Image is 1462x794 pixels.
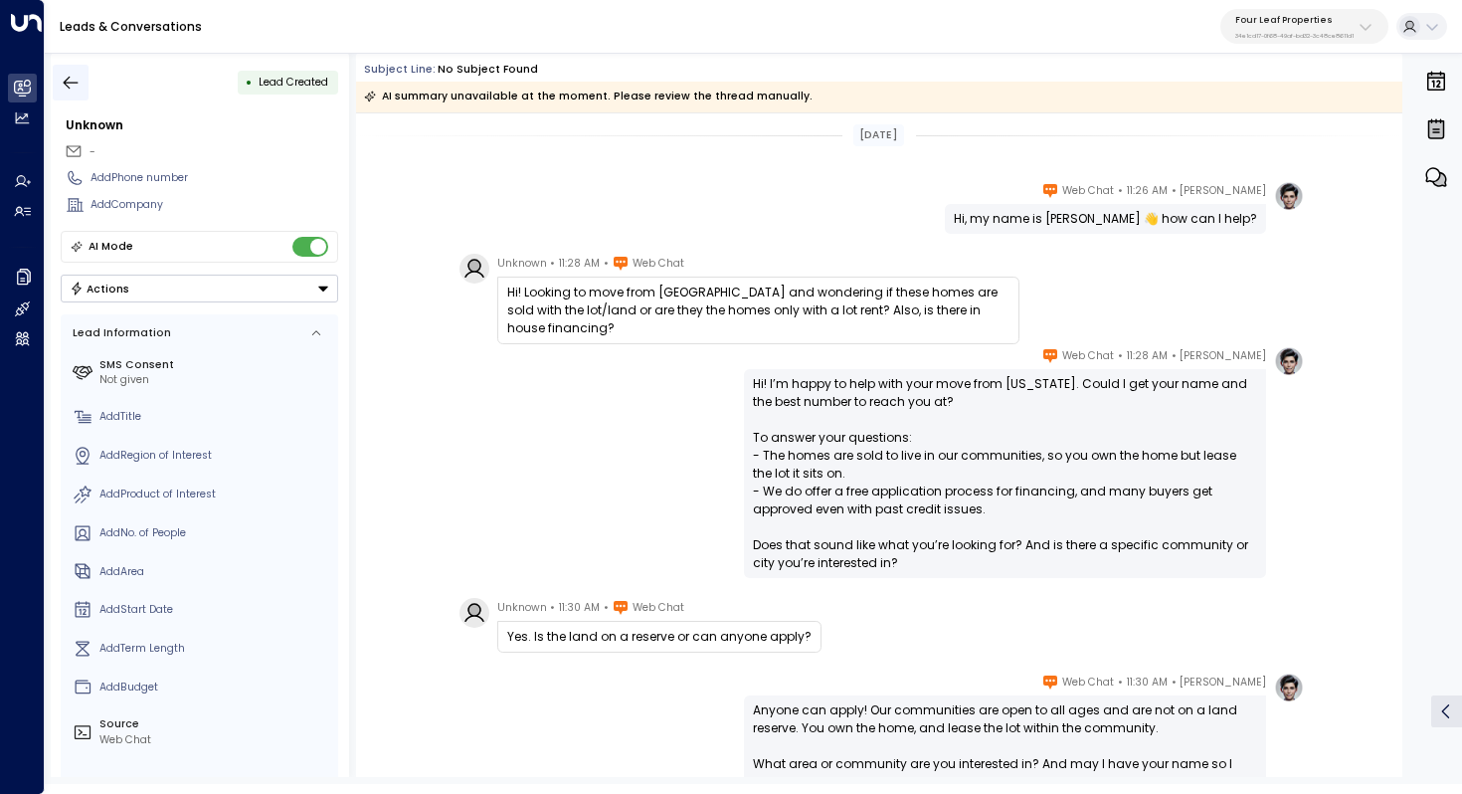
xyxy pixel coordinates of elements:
span: • [550,254,555,274]
span: 11:26 AM [1127,181,1168,201]
div: Anyone can apply! Our communities are open to all ages and are not on a land reserve. You own the... [753,701,1257,791]
div: Actions [70,282,130,296]
button: Four Leaf Properties34e1cd17-0f68-49af-bd32-3c48ce8611d1 [1220,9,1388,44]
div: AddPhone number [91,170,338,186]
span: • [1118,181,1123,201]
div: Lead Information [68,325,171,341]
span: Web Chat [633,598,684,618]
div: AddNo. of People [99,525,332,541]
div: AI summary unavailable at the moment. Please review the thread manually. [364,87,813,106]
span: • [550,598,555,618]
div: Not given [99,372,332,388]
div: Hi, my name is [PERSON_NAME] 👋 how can I help? [954,210,1257,228]
span: • [1172,346,1177,366]
button: Actions [61,275,338,302]
span: - [90,144,95,159]
a: Leads & Conversations [60,18,202,35]
div: Hi! Looking to move from [GEOGRAPHIC_DATA] and wondering if these homes are sold with the lot/lan... [507,284,1009,337]
span: • [1172,673,1177,693]
div: AddArea [99,564,332,580]
span: 11:28 AM [1127,346,1168,366]
div: Hi! I’m happy to help with your move from [US_STATE]. Could I get your name and the best number t... [753,375,1257,572]
span: • [604,598,609,618]
span: Web Chat [1062,673,1114,693]
span: Web Chat [1062,346,1114,366]
div: Yes. Is the land on a reserve or can anyone apply? [507,628,812,646]
span: Unknown [497,254,547,274]
span: Lead Created [259,75,328,90]
span: [PERSON_NAME] [1180,346,1266,366]
p: Four Leaf Properties [1235,14,1354,26]
div: Button group with a nested menu [61,275,338,302]
span: Web Chat [1062,181,1114,201]
img: profile-logo.png [1274,181,1304,211]
div: AddStart Date [99,602,332,618]
span: Subject Line: [364,62,436,77]
div: Web Chat [99,732,332,748]
span: Web Chat [633,254,684,274]
span: • [1118,673,1123,693]
span: 11:30 AM [559,598,600,618]
div: AddRegion of Interest [99,448,332,464]
span: • [1172,181,1177,201]
img: profile-logo.png [1274,346,1304,376]
div: • [246,69,253,96]
img: profile-logo.png [1274,673,1304,702]
div: AI Mode [89,237,133,257]
span: Unknown [497,598,547,618]
label: SMS Consent [99,357,332,373]
div: AddTerm Length [99,641,332,657]
p: 34e1cd17-0f68-49af-bd32-3c48ce8611d1 [1235,32,1354,40]
div: [DATE] [853,124,904,146]
span: 11:28 AM [559,254,600,274]
span: • [604,254,609,274]
div: AddTitle [99,409,332,425]
div: No subject found [438,62,538,78]
span: 11:30 AM [1127,673,1168,693]
div: AddProduct of Interest [99,487,332,502]
div: AddBudget [99,680,332,695]
label: Source [99,716,332,732]
div: Unknown [66,116,338,134]
span: [PERSON_NAME] [1180,673,1266,693]
span: [PERSON_NAME] [1180,181,1266,201]
span: • [1118,346,1123,366]
div: AddCompany [91,197,338,213]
